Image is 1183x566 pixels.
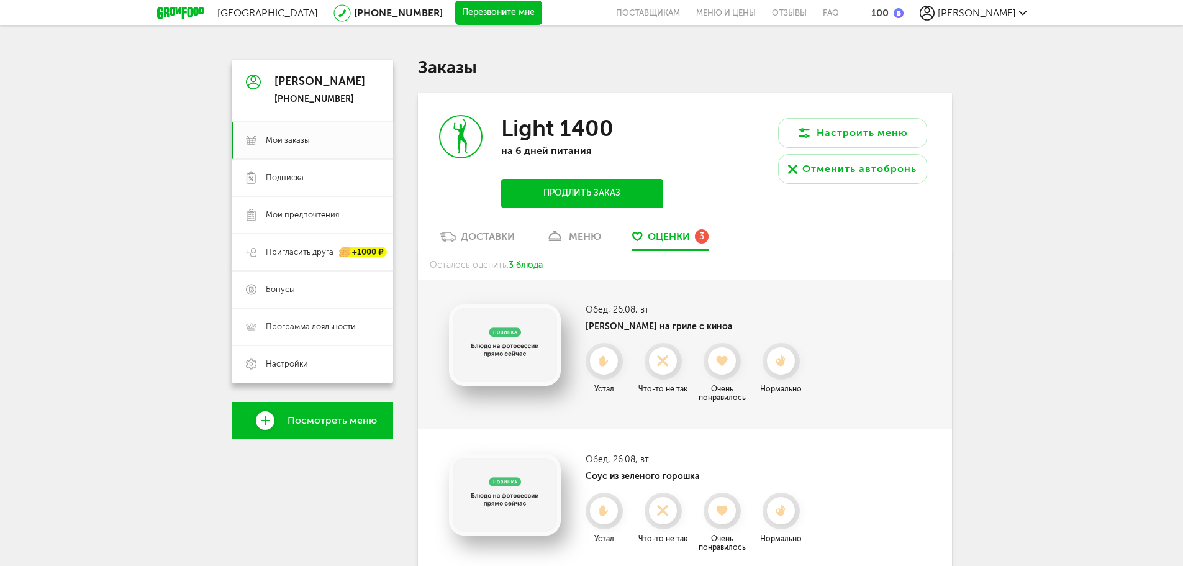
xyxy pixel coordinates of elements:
[501,115,614,142] h3: Light 1400
[449,454,561,536] img: Соус из зеленого горошка
[354,7,443,19] a: [PHONE_NUMBER]
[418,250,952,280] div: Осталось оценить:
[217,7,318,19] span: [GEOGRAPHIC_DATA]
[461,231,515,242] div: Доставки
[232,196,393,234] a: Мои предпочтения
[586,471,809,482] h4: Соус из зеленого горошка
[938,7,1016,19] span: [PERSON_NAME]
[586,304,809,315] h3: Обед
[694,534,750,552] div: Очень понравилось
[266,209,339,221] span: Мои предпочтения
[871,7,889,19] div: 100
[449,304,561,386] img: Курица на гриле с киноа
[232,159,393,196] a: Подписка
[608,304,649,315] span: , 26.08, вт
[753,534,809,543] div: Нормально
[501,179,663,208] button: Продлить заказ
[626,230,715,250] a: Оценки 3
[635,534,691,543] div: Что-то не так
[509,260,543,270] span: 3 блюда
[418,60,952,76] h1: Заказы
[576,385,632,393] div: Устал
[266,172,304,183] span: Подписка
[274,76,365,88] div: [PERSON_NAME]
[266,358,308,370] span: Настройки
[608,454,649,465] span: , 26.08, вт
[232,345,393,383] a: Настройки
[433,230,521,250] a: Доставки
[894,8,904,18] img: bonus_b.cdccf46.png
[802,162,917,176] div: Отменить автобронь
[232,308,393,345] a: Программа лояльности
[266,284,295,295] span: Бонусы
[586,454,809,465] h3: Обед
[266,247,333,258] span: Пригласить друга
[455,1,542,25] button: Перезвоните мне
[540,230,607,250] a: меню
[778,118,927,148] button: Настроить меню
[778,154,927,184] button: Отменить автобронь
[576,534,632,543] div: Устал
[569,231,601,242] div: меню
[586,321,809,332] h4: [PERSON_NAME] на гриле с киноа
[232,122,393,159] a: Мои заказы
[232,271,393,308] a: Бонусы
[635,385,691,393] div: Что-то не так
[694,385,750,402] div: Очень понравилось
[274,94,365,105] div: [PHONE_NUMBER]
[288,415,377,426] span: Посмотреть меню
[648,231,690,242] span: Оценки
[753,385,809,393] div: Нормально
[232,234,393,271] a: Пригласить друга +1000 ₽
[232,402,393,439] a: Посмотреть меню
[501,145,663,157] p: на 6 дней питания
[266,321,356,332] span: Программа лояльности
[695,229,709,243] div: 3
[266,135,310,146] span: Мои заказы
[340,247,387,258] div: +1000 ₽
